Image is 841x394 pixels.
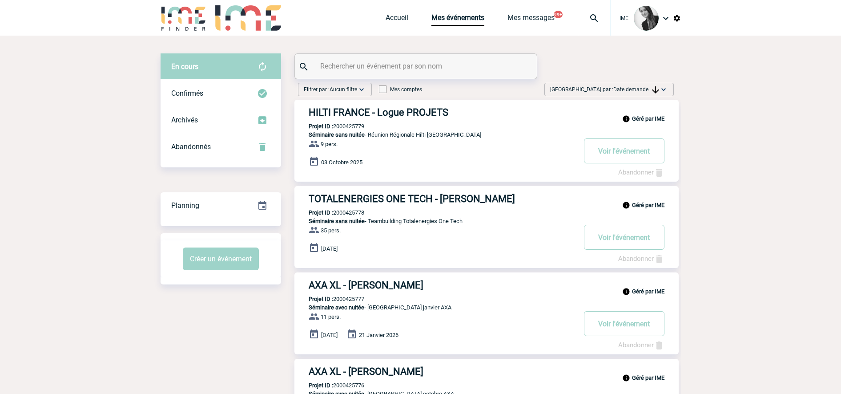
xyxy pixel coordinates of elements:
[309,366,575,377] h3: AXA XL - [PERSON_NAME]
[309,131,365,138] span: Séminaire sans nuitée
[507,13,555,26] a: Mes messages
[171,62,198,71] span: En cours
[622,201,630,209] img: info_black_24dp.svg
[622,374,630,382] img: info_black_24dp.svg
[294,123,364,130] p: 2000425779
[294,193,679,204] a: TOTALENERGIES ONE TECH - [PERSON_NAME]
[294,218,575,224] p: - Teambuilding Totalenergies One Tech
[309,296,333,302] b: Projet ID :
[161,53,281,80] div: Retrouvez ici tous vos évènements avant confirmation
[161,107,281,134] div: Retrouvez ici tous les événements que vous avez décidé d'archiver
[309,218,365,224] span: Séminaire sans nuitée
[183,248,259,270] button: Créer un événement
[632,115,664,122] b: Géré par IME
[554,11,563,18] button: 99+
[171,116,198,124] span: Archivés
[321,245,338,252] span: [DATE]
[620,15,628,21] span: IME
[304,85,357,94] span: Filtrer par :
[309,107,575,118] h3: HILTI FRANCE - Logue PROJETS
[613,86,659,93] span: Date demande
[294,382,364,389] p: 2000425776
[618,341,664,349] a: Abandonner
[294,131,575,138] p: - Réunion Régionale Hilti [GEOGRAPHIC_DATA]
[622,288,630,296] img: info_black_24dp.svg
[321,227,341,234] span: 35 pers.
[161,192,281,219] div: Retrouvez ici tous vos événements organisés par date et état d'avancement
[294,296,364,302] p: 2000425777
[318,60,516,73] input: Rechercher un événement par son nom
[634,6,659,31] img: 101050-0.jpg
[309,193,575,204] h3: TOTALENERGIES ONE TECH - [PERSON_NAME]
[309,304,364,311] span: Séminaire avec nuitée
[618,168,664,176] a: Abandonner
[431,13,484,26] a: Mes événements
[321,313,341,320] span: 11 pers.
[171,142,211,151] span: Abandonnés
[584,311,664,336] button: Voir l'événement
[584,138,664,163] button: Voir l'événement
[622,115,630,123] img: info_black_24dp.svg
[309,280,575,291] h3: AXA XL - [PERSON_NAME]
[161,192,281,218] a: Planning
[321,332,338,338] span: [DATE]
[652,86,659,93] img: arrow_downward.png
[321,159,362,166] span: 03 Octobre 2025
[161,134,281,160] div: Retrouvez ici tous vos événements annulés
[357,85,366,94] img: baseline_expand_more_white_24dp-b.png
[330,86,357,93] span: Aucun filtre
[632,374,664,381] b: Géré par IME
[321,141,338,147] span: 9 pers.
[294,209,364,216] p: 2000425778
[359,332,398,338] span: 21 Janvier 2026
[294,304,575,311] p: - [GEOGRAPHIC_DATA] janvier AXA
[171,89,203,97] span: Confirmés
[294,366,679,377] a: AXA XL - [PERSON_NAME]
[309,382,333,389] b: Projet ID :
[618,255,664,263] a: Abandonner
[632,202,664,208] b: Géré par IME
[161,5,207,31] img: IME-Finder
[550,85,659,94] span: [GEOGRAPHIC_DATA] par :
[294,107,679,118] a: HILTI FRANCE - Logue PROJETS
[379,86,422,93] label: Mes comptes
[171,201,199,210] span: Planning
[309,123,333,130] b: Projet ID :
[584,225,664,250] button: Voir l'événement
[386,13,408,26] a: Accueil
[632,288,664,295] b: Géré par IME
[309,209,333,216] b: Projet ID :
[659,85,668,94] img: baseline_expand_more_white_24dp-b.png
[294,280,679,291] a: AXA XL - [PERSON_NAME]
